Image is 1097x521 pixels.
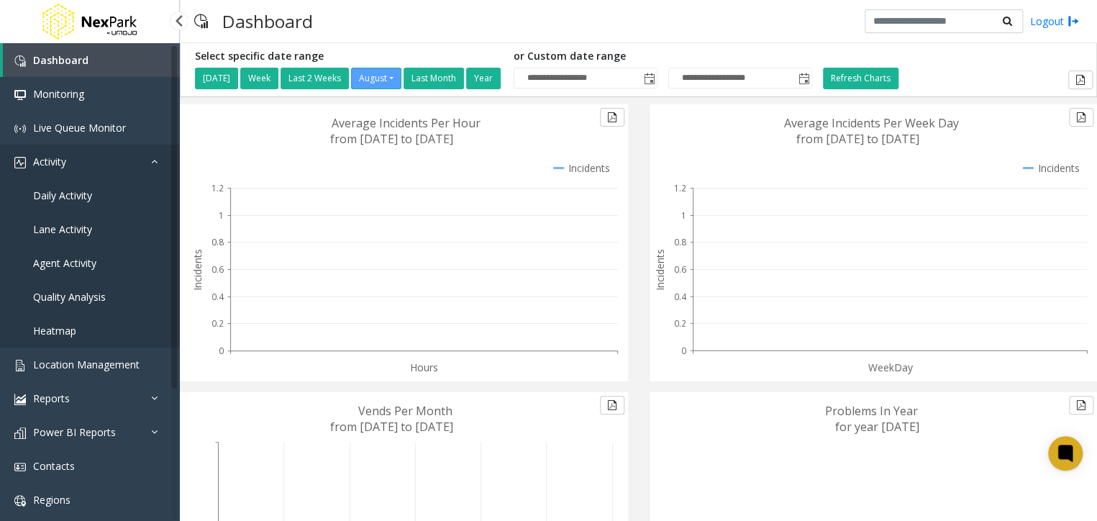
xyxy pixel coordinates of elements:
[600,108,624,127] button: Export to pdf
[653,249,667,291] text: Incidents
[674,263,686,276] text: 0.6
[404,68,464,89] button: Last Month
[33,358,140,371] span: Location Management
[211,291,224,303] text: 0.4
[33,493,70,507] span: Regions
[14,157,26,168] img: 'icon'
[796,68,811,89] span: Toggle popup
[33,324,76,337] span: Heatmap
[195,68,238,89] button: [DATE]
[1068,14,1079,29] img: logout
[33,53,88,67] span: Dashboard
[674,182,686,194] text: 1.2
[211,317,224,330] text: 0.2
[219,209,224,222] text: 1
[823,68,898,89] button: Refresh Charts
[600,396,624,414] button: Export to pdf
[240,68,278,89] button: Week
[641,68,657,89] span: Toggle popup
[14,123,26,135] img: 'icon'
[332,115,481,131] text: Average Incidents Per Hour
[784,115,959,131] text: Average Incidents Per Week Day
[33,222,92,236] span: Lane Activity
[14,495,26,507] img: 'icon'
[358,403,452,419] text: Vends Per Month
[410,361,438,374] text: Hours
[33,391,70,405] span: Reports
[681,345,686,357] text: 0
[33,425,116,439] span: Power BI Reports
[33,459,75,473] span: Contacts
[14,360,26,371] img: 'icon'
[215,4,320,39] h3: Dashboard
[33,155,66,168] span: Activity
[674,317,686,330] text: 0.2
[191,249,204,291] text: Incidents
[14,55,26,67] img: 'icon'
[14,394,26,405] img: 'icon'
[14,427,26,439] img: 'icon'
[3,43,180,77] a: Dashboard
[824,403,917,419] text: Problems In Year
[1069,396,1093,414] button: Export to pdf
[514,50,812,63] h5: or Custom date range
[681,209,686,222] text: 1
[868,361,914,374] text: WeekDay
[33,121,126,135] span: Live Queue Monitor
[330,419,453,435] text: from [DATE] to [DATE]
[195,50,503,63] h5: Select specific date range
[466,68,501,89] button: Year
[33,256,96,270] span: Agent Activity
[351,68,401,89] button: August
[211,236,224,248] text: 0.8
[219,345,224,357] text: 0
[33,87,84,101] span: Monitoring
[1068,71,1093,89] button: Export to pdf
[281,68,349,89] button: Last 2 Weeks
[796,131,919,147] text: from [DATE] to [DATE]
[674,291,687,303] text: 0.4
[1069,108,1093,127] button: Export to pdf
[33,189,92,202] span: Daily Activity
[330,131,453,147] text: from [DATE] to [DATE]
[211,263,224,276] text: 0.6
[834,419,919,435] text: for year [DATE]
[33,290,106,304] span: Quality Analysis
[674,236,686,248] text: 0.8
[194,4,208,39] img: pageIcon
[1030,14,1079,29] a: Logout
[14,461,26,473] img: 'icon'
[14,89,26,101] img: 'icon'
[211,182,224,194] text: 1.2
